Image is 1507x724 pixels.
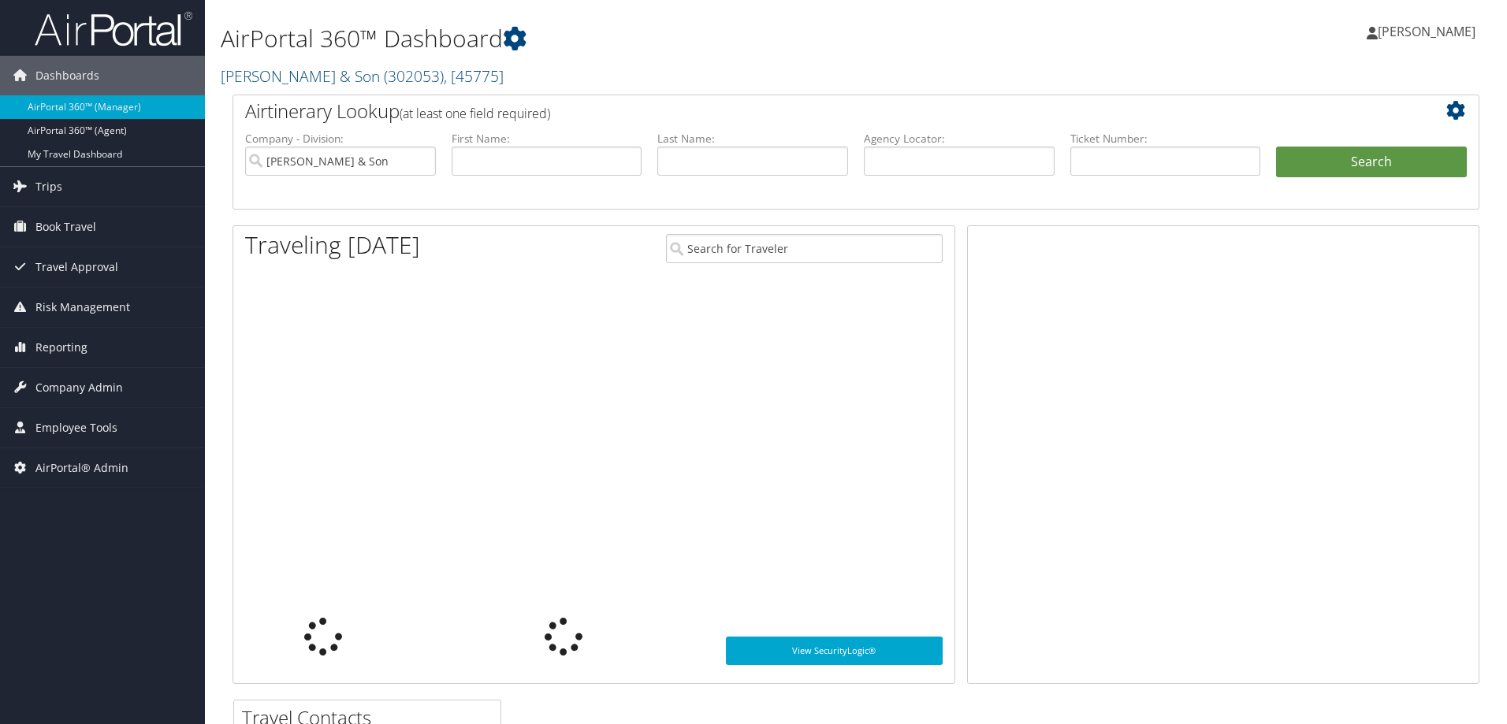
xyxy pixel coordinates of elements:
[35,288,130,327] span: Risk Management
[400,105,550,122] span: (at least one field required)
[726,637,943,665] a: View SecurityLogic®
[35,207,96,247] span: Book Travel
[35,448,128,488] span: AirPortal® Admin
[444,65,504,87] span: , [ 45775 ]
[864,131,1055,147] label: Agency Locator:
[245,228,420,262] h1: Traveling [DATE]
[1276,147,1467,178] button: Search
[245,98,1363,124] h2: Airtinerary Lookup
[35,408,117,447] span: Employee Tools
[1367,8,1491,55] a: [PERSON_NAME]
[221,65,504,87] a: [PERSON_NAME] & Son
[452,131,642,147] label: First Name:
[35,167,62,206] span: Trips
[35,247,118,287] span: Travel Approval
[666,234,943,263] input: Search for Traveler
[35,56,99,95] span: Dashboards
[1378,23,1475,40] span: [PERSON_NAME]
[245,131,436,147] label: Company - Division:
[657,131,848,147] label: Last Name:
[384,65,444,87] span: ( 302053 )
[1070,131,1261,147] label: Ticket Number:
[35,368,123,407] span: Company Admin
[221,22,1068,55] h1: AirPortal 360™ Dashboard
[35,10,192,47] img: airportal-logo.png
[35,328,87,367] span: Reporting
